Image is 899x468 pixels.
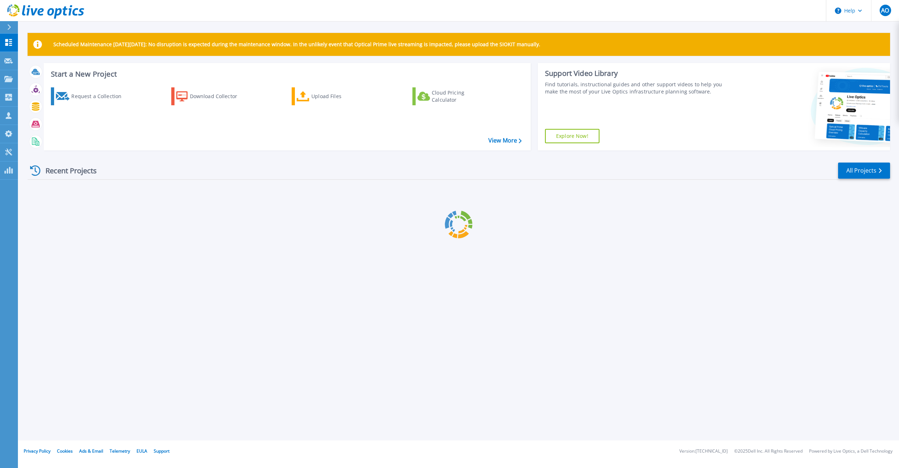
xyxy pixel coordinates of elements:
div: Download Collector [190,89,247,103]
a: All Projects [838,163,890,179]
a: View More [488,137,522,144]
a: Upload Files [292,87,372,105]
li: Version: [TECHNICAL_ID] [679,449,728,454]
a: Telemetry [110,448,130,454]
div: Cloud Pricing Calculator [432,89,489,103]
a: EULA [137,448,147,454]
div: Request a Collection [71,89,129,103]
h3: Start a New Project [51,70,521,78]
a: Explore Now! [545,129,599,143]
div: Find tutorials, instructional guides and other support videos to help you make the most of your L... [545,81,727,95]
a: Ads & Email [79,448,103,454]
a: Cookies [57,448,73,454]
p: Scheduled Maintenance [DATE][DATE]: No disruption is expected during the maintenance window. In t... [53,42,540,47]
div: Upload Files [311,89,369,103]
a: Cloud Pricing Calculator [412,87,492,105]
a: Support [154,448,169,454]
span: AO [881,8,889,13]
li: © 2025 Dell Inc. All Rights Reserved [734,449,803,454]
div: Recent Projects [28,162,106,179]
a: Privacy Policy [24,448,51,454]
a: Download Collector [171,87,251,105]
a: Request a Collection [51,87,131,105]
div: Support Video Library [545,69,727,78]
li: Powered by Live Optics, a Dell Technology [809,449,893,454]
